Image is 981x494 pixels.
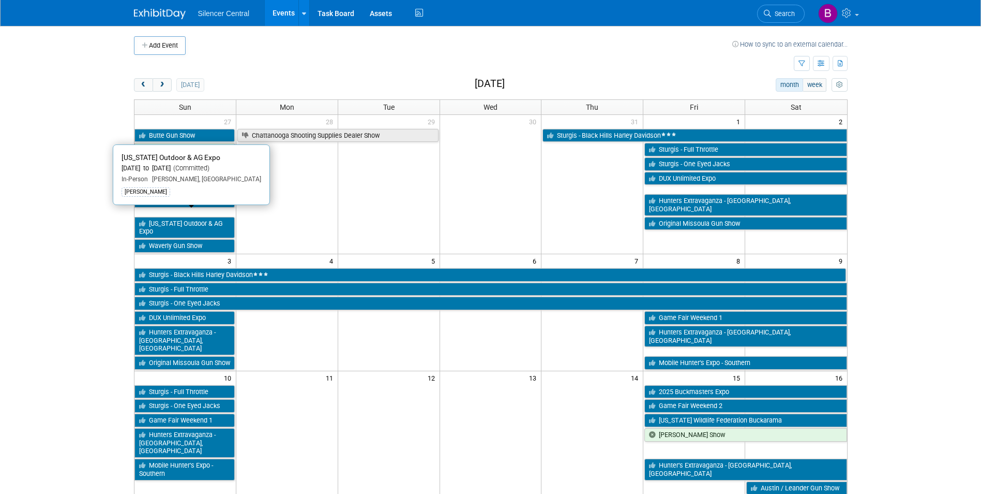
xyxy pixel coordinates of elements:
[134,129,235,142] a: Butte Gun Show
[732,371,745,384] span: 15
[791,103,802,111] span: Sat
[122,153,220,162] span: [US_STATE] Outdoor & AG Expo
[134,385,235,399] a: Sturgis - Full Throttle
[630,371,643,384] span: 14
[280,103,294,111] span: Mon
[644,428,847,442] a: [PERSON_NAME] Show
[644,172,847,185] a: DUX Unlimited Expo
[757,5,805,23] a: Search
[644,356,847,370] a: Mobile Hunter’s Expo - Southern
[328,254,338,267] span: 4
[171,164,209,172] span: (Committed)
[484,103,497,111] span: Wed
[134,36,186,55] button: Add Event
[644,326,847,347] a: Hunters Extravaganza - [GEOGRAPHIC_DATA], [GEOGRAPHIC_DATA]
[427,371,440,384] span: 12
[644,399,847,413] a: Game Fair Weekend 2
[644,311,847,325] a: Game Fair Weekend 1
[134,399,235,413] a: Sturgis - One Eyed Jacks
[122,176,148,183] span: In-Person
[134,268,846,282] a: Sturgis - Black Hills Harley Davidson
[134,217,235,238] a: [US_STATE] Outdoor & AG Expo
[644,194,847,215] a: Hunters Extravaganza - [GEOGRAPHIC_DATA], [GEOGRAPHIC_DATA]
[427,115,440,128] span: 29
[227,254,236,267] span: 3
[832,78,847,92] button: myCustomButton
[644,385,847,399] a: 2025 Buckmasters Expo
[383,103,395,111] span: Tue
[735,254,745,267] span: 8
[586,103,598,111] span: Thu
[134,78,153,92] button: prev
[644,143,847,156] a: Sturgis - Full Throttle
[735,115,745,128] span: 1
[771,10,795,18] span: Search
[690,103,698,111] span: Fri
[644,459,847,480] a: Hunter’s Extravaganza - [GEOGRAPHIC_DATA], [GEOGRAPHIC_DATA]
[803,78,826,92] button: week
[198,9,250,18] span: Silencer Central
[838,115,847,128] span: 2
[475,78,505,90] h2: [DATE]
[732,40,848,48] a: How to sync to an external calendar...
[237,129,439,142] a: Chattanooga Shooting Supplies Dealer Show
[223,115,236,128] span: 27
[122,187,170,197] div: [PERSON_NAME]
[134,9,186,19] img: ExhibitDay
[644,157,847,171] a: Sturgis - One Eyed Jacks
[836,82,843,89] i: Personalize Calendar
[179,103,191,111] span: Sun
[644,217,847,230] a: Original Missoula Gun Show
[176,78,204,92] button: [DATE]
[134,356,235,370] a: Original Missoula Gun Show
[633,254,643,267] span: 7
[134,297,847,310] a: Sturgis - One Eyed Jacks
[776,78,803,92] button: month
[532,254,541,267] span: 6
[644,414,847,427] a: [US_STATE] Wildlife Federation Buckarama
[838,254,847,267] span: 9
[148,176,261,183] span: [PERSON_NAME], [GEOGRAPHIC_DATA]
[325,115,338,128] span: 28
[542,129,847,142] a: Sturgis - Black Hills Harley Davidson
[834,371,847,384] span: 16
[528,115,541,128] span: 30
[134,459,235,480] a: Mobile Hunter’s Expo - Southern
[325,371,338,384] span: 11
[528,371,541,384] span: 13
[818,4,838,23] img: Billee Page
[630,115,643,128] span: 31
[134,326,235,355] a: Hunters Extravaganza - [GEOGRAPHIC_DATA], [GEOGRAPHIC_DATA]
[134,414,235,427] a: Game Fair Weekend 1
[223,371,236,384] span: 10
[134,283,847,296] a: Sturgis - Full Throttle
[134,239,235,253] a: Waverly Gun Show
[134,311,235,325] a: DUX Unlimited Expo
[153,78,172,92] button: next
[134,428,235,458] a: Hunters Extravaganza - [GEOGRAPHIC_DATA], [GEOGRAPHIC_DATA]
[430,254,440,267] span: 5
[122,164,261,173] div: [DATE] to [DATE]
